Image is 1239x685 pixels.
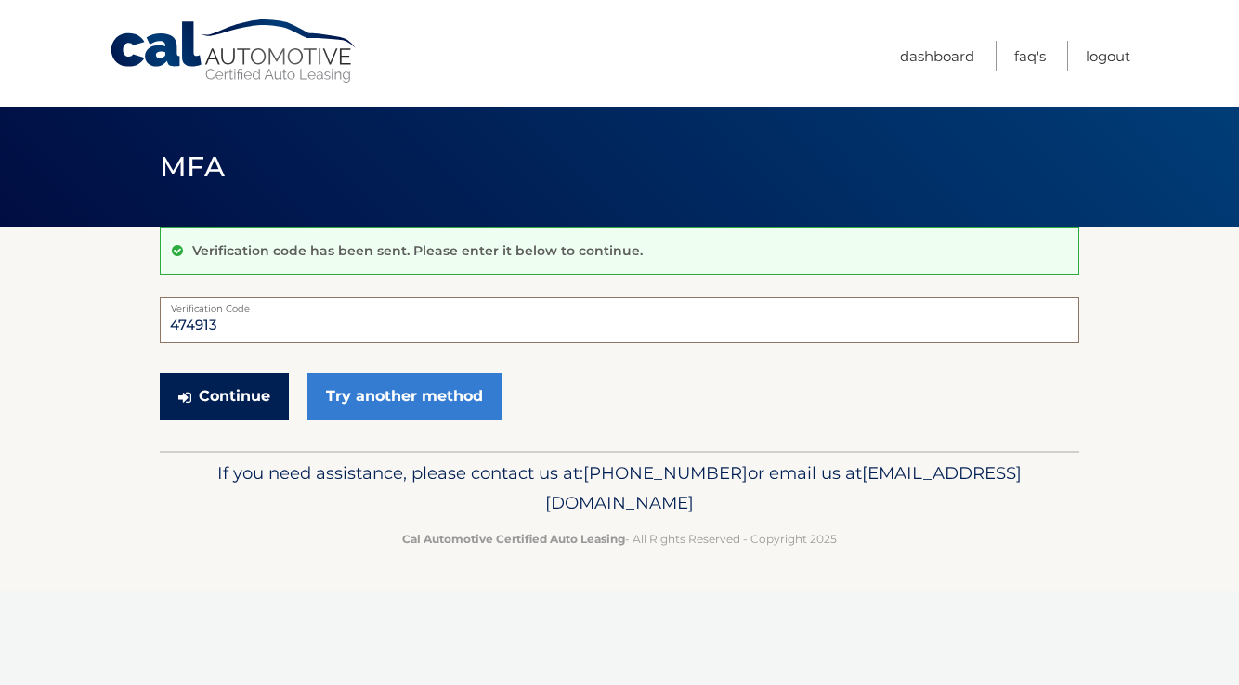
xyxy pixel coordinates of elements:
[160,297,1079,343] input: Verification Code
[160,149,225,184] span: MFA
[1014,41,1046,71] a: FAQ's
[172,459,1067,518] p: If you need assistance, please contact us at: or email us at
[583,462,748,484] span: [PHONE_NUMBER]
[109,19,359,84] a: Cal Automotive
[307,373,502,420] a: Try another method
[172,529,1067,549] p: - All Rights Reserved - Copyright 2025
[1086,41,1130,71] a: Logout
[192,242,643,259] p: Verification code has been sent. Please enter it below to continue.
[900,41,974,71] a: Dashboard
[402,532,625,546] strong: Cal Automotive Certified Auto Leasing
[160,373,289,420] button: Continue
[545,462,1022,513] span: [EMAIL_ADDRESS][DOMAIN_NAME]
[160,297,1079,312] label: Verification Code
